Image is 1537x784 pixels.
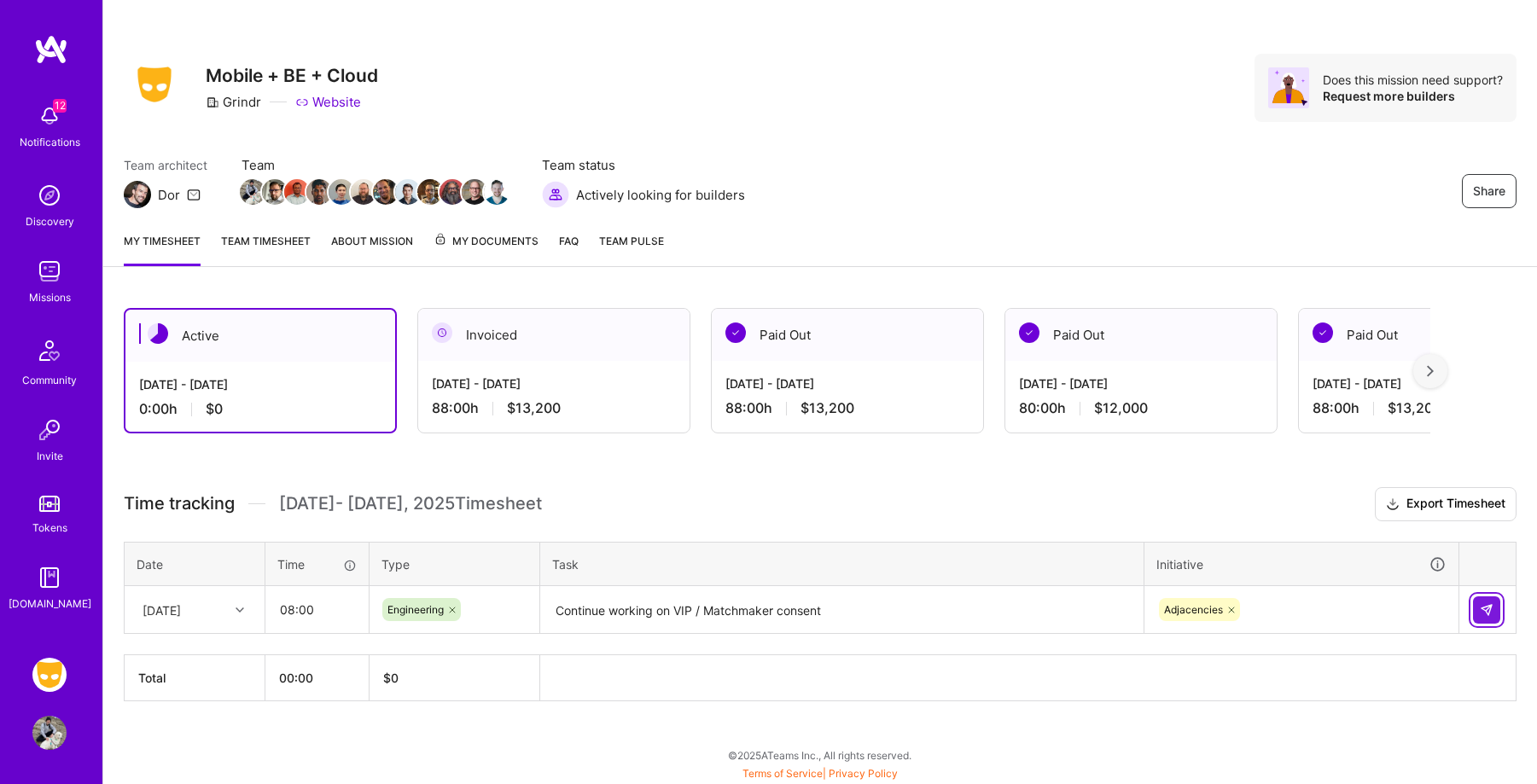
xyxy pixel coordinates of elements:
[395,179,421,205] img: Team Member Avatar
[242,156,508,174] span: Team
[236,606,244,614] i: icon Chevron
[742,767,898,780] span: |
[1268,67,1309,108] img: Avatar
[206,93,261,111] div: Grindr
[102,734,1537,776] div: © 2025 ATeams Inc., All rights reserved.
[1480,603,1493,617] img: Submit
[32,519,67,537] div: Tokens
[29,330,70,371] img: Community
[187,188,201,201] i: icon Mail
[284,179,310,205] img: Team Member Avatar
[417,179,443,205] img: Team Member Avatar
[206,400,223,418] span: $0
[32,658,67,692] img: Grindr: Mobile + BE + Cloud
[725,375,969,392] div: [DATE] - [DATE]
[351,179,376,205] img: Team Member Avatar
[1427,365,1434,377] img: right
[26,212,74,230] div: Discovery
[221,232,311,266] a: Team timesheet
[486,177,508,206] a: Team Member Avatar
[440,179,465,205] img: Team Member Avatar
[295,93,361,111] a: Website
[125,310,395,362] div: Active
[20,133,80,151] div: Notifications
[308,177,330,206] a: Team Member Avatar
[1313,322,1333,343] img: Paid Out
[262,179,288,205] img: Team Member Avatar
[375,177,397,206] a: Team Member Avatar
[124,156,207,174] span: Team architect
[277,555,357,573] div: Time
[462,179,487,205] img: Team Member Avatar
[37,447,63,465] div: Invite
[1094,399,1148,417] span: $12,000
[434,232,539,251] span: My Documents
[1164,603,1223,616] span: Adjacencies
[139,400,381,418] div: 0:00 h
[264,177,286,206] a: Team Member Avatar
[1473,183,1505,200] span: Share
[28,716,71,750] a: User Avatar
[32,254,67,288] img: teamwork
[599,235,664,247] span: Team Pulse
[39,496,60,512] img: tokens
[206,96,219,109] i: icon CompanyGray
[1019,322,1039,343] img: Paid Out
[32,560,67,595] img: guide book
[432,399,676,417] div: 88:00 h
[463,177,486,206] a: Team Member Avatar
[124,181,151,208] img: Team Architect
[576,186,745,204] span: Actively looking for builders
[1323,72,1503,88] div: Does this mission need support?
[124,61,185,107] img: Company Logo
[1156,555,1447,574] div: Initiative
[418,309,690,361] div: Invoiced
[712,309,983,361] div: Paid Out
[1005,309,1277,361] div: Paid Out
[559,232,579,266] a: FAQ
[206,65,378,86] h3: Mobile + BE + Cloud
[1473,596,1502,624] div: null
[143,601,181,618] div: [DATE]
[540,542,1144,586] th: Task
[28,658,71,692] a: Grindr: Mobile + BE + Cloud
[725,399,969,417] div: 88:00 h
[383,671,399,685] span: $ 0
[32,716,67,750] img: User Avatar
[434,232,539,266] a: My Documents
[542,156,745,174] span: Team status
[265,655,370,701] th: 00:00
[725,322,746,343] img: Paid Out
[352,177,375,206] a: Team Member Avatar
[266,587,368,632] input: HH:MM
[125,655,265,701] th: Total
[286,177,308,206] a: Team Member Avatar
[599,232,664,266] a: Team Pulse
[331,232,413,266] a: About Mission
[29,288,71,306] div: Missions
[124,493,235,514] span: Time tracking
[139,375,381,393] div: [DATE] - [DATE]
[242,177,264,206] a: Team Member Avatar
[441,177,463,206] a: Team Member Avatar
[240,179,265,205] img: Team Member Avatar
[542,588,1142,633] textarea: Continue working on VIP / Matchmaker consent
[387,603,444,616] span: Engineering
[1375,487,1517,521] button: Export Timesheet
[22,371,77,389] div: Community
[829,767,898,780] a: Privacy Policy
[53,99,67,113] span: 12
[329,179,354,205] img: Team Member Avatar
[370,542,540,586] th: Type
[32,178,67,212] img: discovery
[1388,399,1441,417] span: $13,200
[158,186,180,204] div: Dor
[1462,174,1517,208] button: Share
[124,232,201,266] a: My timesheet
[801,399,854,417] span: $13,200
[432,322,452,343] img: Invoiced
[148,323,168,344] img: Active
[742,767,823,780] a: Terms of Service
[484,179,509,205] img: Team Member Avatar
[1019,399,1263,417] div: 80:00 h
